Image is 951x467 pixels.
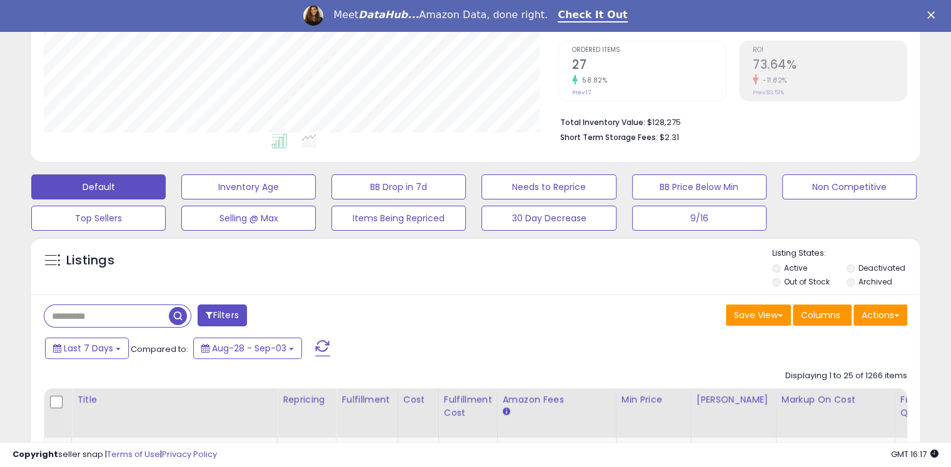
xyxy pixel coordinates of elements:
span: Compared to: [131,343,188,355]
img: Profile image for Georgie [303,6,323,26]
button: 9/16 [632,206,767,231]
button: BB Price Below Min [632,174,767,199]
div: Close [927,11,940,19]
button: Default [31,174,166,199]
div: Fulfillment [341,393,392,406]
a: Check It Out [558,9,628,23]
span: Last 7 Days [64,342,113,354]
button: 30 Day Decrease [481,206,616,231]
button: Last 7 Days [45,338,129,359]
h2: 73.64% [753,58,907,74]
b: Short Term Storage Fees: [560,132,658,143]
a: Terms of Use [107,448,160,460]
small: 58.82% [578,76,607,85]
label: Out of Stock [784,276,830,287]
div: Markup on Cost [782,393,890,406]
span: ROI [753,47,907,54]
h5: Listings [66,252,114,269]
label: Active [784,263,807,273]
div: Cost [403,393,433,406]
button: Non Competitive [782,174,917,199]
button: BB Drop in 7d [331,174,466,199]
label: Archived [858,276,892,287]
div: Title [77,393,272,406]
small: Prev: 17 [572,89,591,96]
div: seller snap | | [13,449,217,461]
div: Min Price [621,393,686,406]
button: Filters [198,304,246,326]
button: Needs to Reprice [481,174,616,199]
div: Meet Amazon Data, done right. [333,9,548,21]
small: -11.82% [758,76,787,85]
p: Listing States: [772,248,920,259]
th: The percentage added to the cost of goods (COGS) that forms the calculator for Min & Max prices. [776,388,895,438]
button: Aug-28 - Sep-03 [193,338,302,359]
button: Columns [793,304,852,326]
button: Items Being Repriced [331,206,466,231]
span: Aug-28 - Sep-03 [212,342,286,354]
div: Displaying 1 to 25 of 1266 items [785,370,907,382]
div: Amazon Fees [503,393,611,406]
div: [PERSON_NAME] [697,393,771,406]
div: Fulfillable Quantity [900,393,943,419]
a: Privacy Policy [162,448,217,460]
strong: Copyright [13,448,58,460]
span: 2025-09-11 16:17 GMT [891,448,938,460]
small: Amazon Fees. [503,406,510,418]
small: Prev: 83.51% [753,89,784,96]
button: Selling @ Max [181,206,316,231]
span: Ordered Items [572,47,726,54]
button: Top Sellers [31,206,166,231]
i: DataHub... [358,9,419,21]
b: Total Inventory Value: [560,117,645,128]
h2: 27 [572,58,726,74]
button: Inventory Age [181,174,316,199]
div: Fulfillment Cost [444,393,492,419]
button: Save View [726,304,791,326]
span: Columns [801,309,840,321]
div: Repricing [283,393,331,406]
button: Actions [853,304,907,326]
span: $2.31 [660,131,679,143]
li: $128,275 [560,114,898,129]
label: Deactivated [858,263,905,273]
